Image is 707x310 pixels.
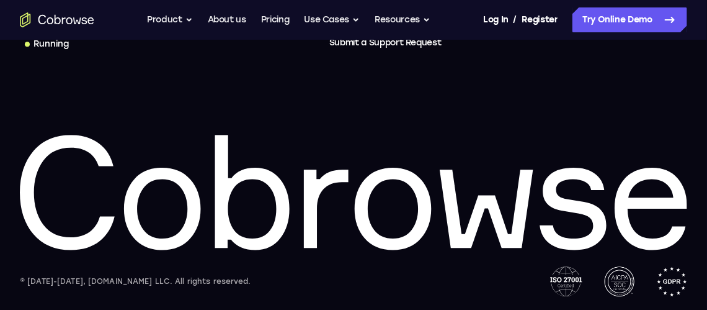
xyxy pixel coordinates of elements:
img: GDPR [657,267,687,296]
a: Register [522,7,558,32]
div: Running [33,38,69,50]
span: / [514,12,517,27]
div: © [DATE]-[DATE], [DOMAIN_NAME] LLC. All rights reserved. [20,275,251,288]
img: ISO [550,267,582,296]
a: Pricing [261,7,290,32]
span: Submit a Support Request [329,35,442,50]
a: Running [20,33,74,55]
a: Log In [483,7,508,32]
a: Go to the home page [20,12,94,27]
button: Use Cases [304,7,360,32]
button: Resources [375,7,430,32]
a: Submit a Support Request [324,30,447,55]
button: Product [147,7,193,32]
img: AICPA SOC [605,267,634,296]
a: About us [208,7,246,32]
a: Try Online Demo [572,7,687,32]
